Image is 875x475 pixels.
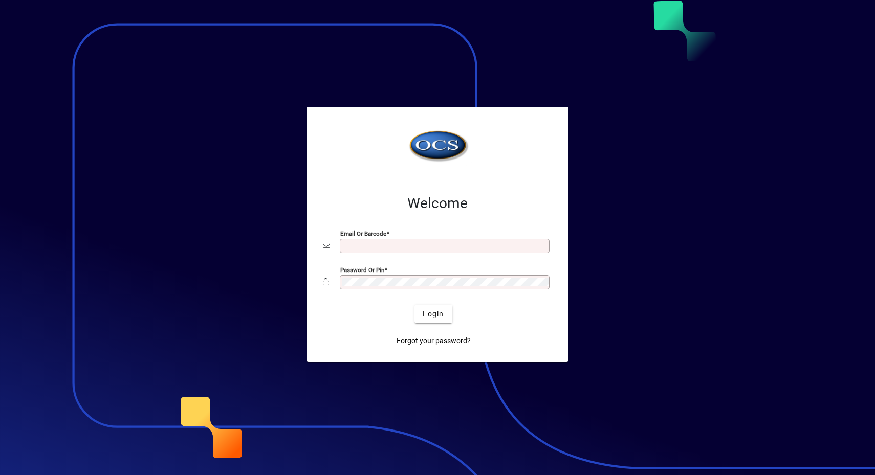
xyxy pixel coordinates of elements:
[323,195,552,212] h2: Welcome
[340,266,384,274] mat-label: Password or Pin
[392,331,475,350] a: Forgot your password?
[423,309,444,320] span: Login
[397,335,471,346] span: Forgot your password?
[414,305,452,323] button: Login
[340,230,386,237] mat-label: Email or Barcode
